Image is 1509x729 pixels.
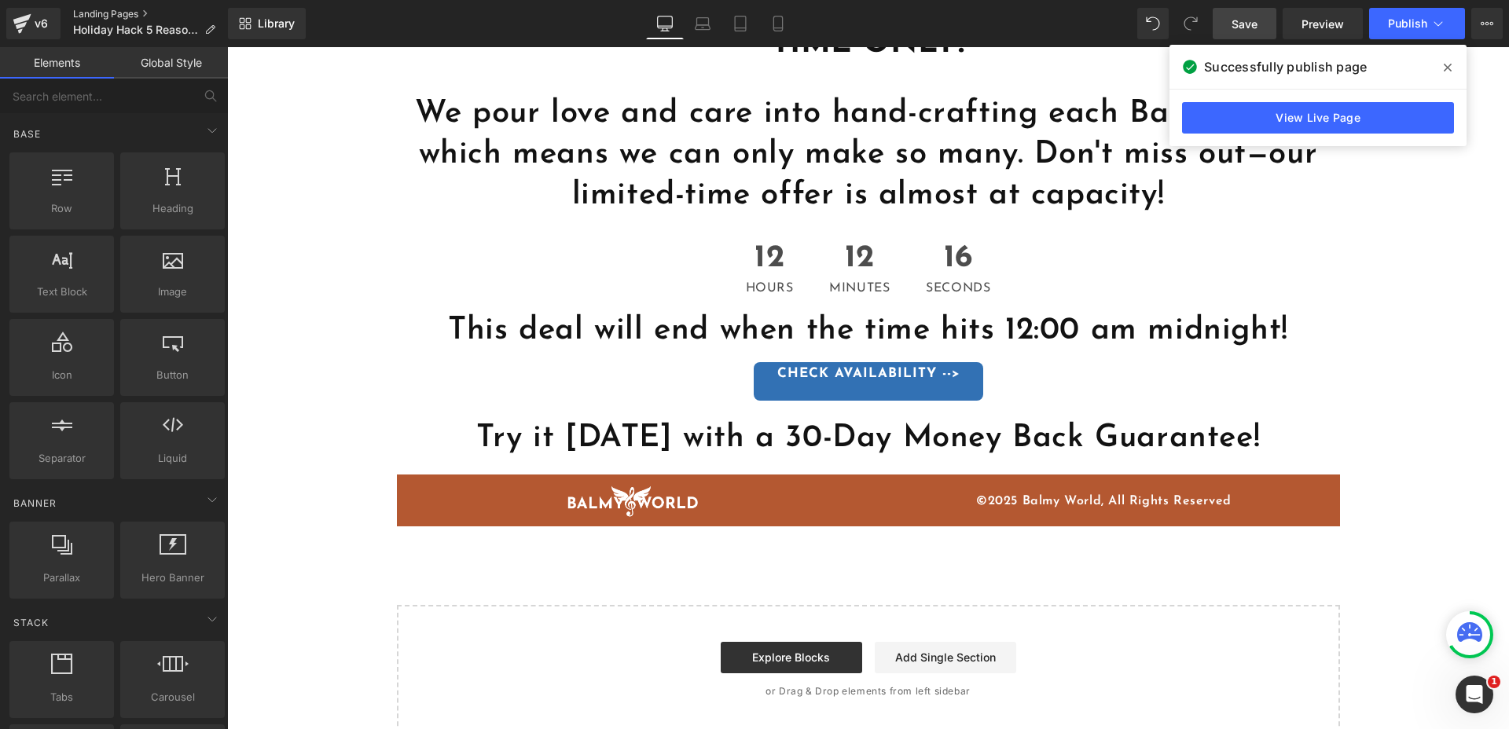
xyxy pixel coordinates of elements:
[648,595,789,626] a: Add Single Section
[125,570,220,586] span: Hero Banner
[182,46,1101,169] h1: We pour love and care into hand-crafting each Balmy Drum, which means we can only make so many. D...
[1182,102,1454,134] a: View Live Page
[182,263,1101,304] h1: This deal will end when the time hits 12:00 am midnight!
[1302,16,1344,32] span: Preview
[699,196,763,235] span: 16
[6,8,61,39] a: v6
[1488,676,1500,688] span: 1
[1175,8,1206,39] button: Redo
[1232,16,1257,32] span: Save
[519,235,567,247] span: Hours
[1137,8,1169,39] button: Undo
[721,8,759,39] a: Tablet
[1204,57,1367,76] span: Successfully publish page
[125,367,220,383] span: Button
[114,47,228,79] a: Global Style
[14,450,109,467] span: Separator
[527,315,756,354] a: CHECK AVAILABILITY -->
[14,284,109,300] span: Text Block
[602,235,663,247] span: Minutes
[14,689,109,705] span: Tabs
[759,8,797,39] a: Mobile
[1456,676,1493,713] iframe: Intercom live chat
[699,235,763,247] span: Seconds
[258,16,295,31] span: Library
[602,196,663,235] span: 12
[12,496,58,511] span: Banner
[1283,8,1363,39] a: Preview
[646,8,684,39] a: Desktop
[73,24,198,36] span: Holiday Hack 5 Reasons
[14,367,109,383] span: Icon
[125,284,220,300] span: Image
[228,8,306,39] a: New Library
[519,196,567,235] span: 12
[125,689,220,705] span: Carousel
[14,200,109,217] span: Row
[1369,8,1465,39] button: Publish
[195,639,1088,650] p: or Drag & Drop elements from left sidebar
[12,126,42,141] span: Base
[1388,17,1427,30] span: Publish
[125,200,220,217] span: Heading
[73,8,228,20] a: Landing Pages
[1471,8,1503,39] button: More
[125,450,220,467] span: Liquid
[14,570,109,586] span: Parallax
[494,595,635,626] a: Explore Blocks
[12,615,50,630] span: Stack
[684,8,721,39] a: Laptop
[31,13,51,34] div: v6
[182,371,1101,412] h1: Try it [DATE] with a 30-Day Money Back Guarantee!
[749,448,1004,460] span: ©2025 Balmy World, All Rights Reserved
